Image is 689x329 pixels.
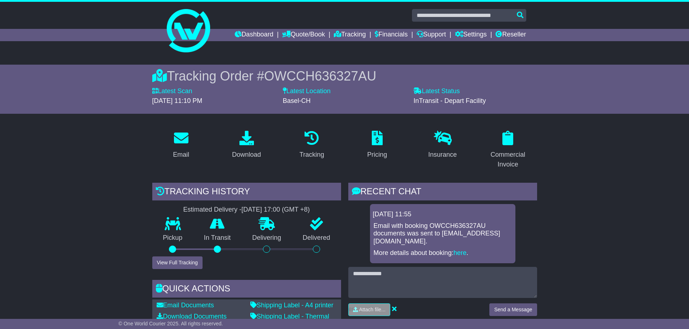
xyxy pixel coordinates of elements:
[283,97,311,104] span: Basel-CH
[424,128,462,162] a: Insurance
[413,97,486,104] span: InTransit - Depart Facility
[152,87,192,95] label: Latest Scan
[242,206,310,214] div: [DATE] 17:00 (GMT +8)
[283,87,331,95] label: Latest Location
[232,150,261,160] div: Download
[496,29,526,41] a: Reseller
[227,128,265,162] a: Download
[168,128,194,162] a: Email
[479,128,537,172] a: Commercial Invoice
[119,321,223,326] span: © One World Courier 2025. All rights reserved.
[250,313,329,328] a: Shipping Label - Thermal printer
[373,211,513,218] div: [DATE] 11:55
[157,302,214,309] a: Email Documents
[152,256,203,269] button: View Full Tracking
[173,150,189,160] div: Email
[489,303,537,316] button: Send a Message
[455,29,487,41] a: Settings
[152,183,341,202] div: Tracking history
[375,29,408,41] a: Financials
[292,234,341,242] p: Delivered
[152,68,537,84] div: Tracking Order #
[282,29,325,41] a: Quote/Book
[374,249,512,257] p: More details about booking: .
[250,302,333,309] a: Shipping Label - A4 printer
[413,87,460,95] label: Latest Status
[454,249,467,256] a: here
[428,150,457,160] div: Insurance
[484,150,532,169] div: Commercial Invoice
[362,128,392,162] a: Pricing
[417,29,446,41] a: Support
[264,69,376,83] span: OWCCH636327AU
[295,128,329,162] a: Tracking
[348,183,537,202] div: RECENT CHAT
[152,206,341,214] div: Estimated Delivery -
[374,222,512,246] p: Email with booking OWCCH636327AU documents was sent to [EMAIL_ADDRESS][DOMAIN_NAME].
[152,280,341,299] div: Quick Actions
[334,29,366,41] a: Tracking
[152,97,203,104] span: [DATE] 11:10 PM
[235,29,273,41] a: Dashboard
[367,150,387,160] div: Pricing
[157,313,227,320] a: Download Documents
[152,234,193,242] p: Pickup
[193,234,242,242] p: In Transit
[242,234,292,242] p: Delivering
[299,150,324,160] div: Tracking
